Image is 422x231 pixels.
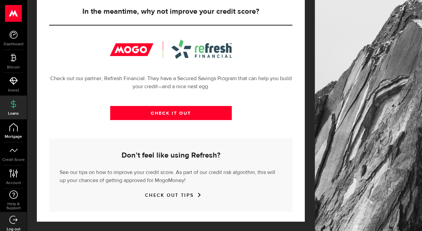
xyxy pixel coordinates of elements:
[145,192,197,198] a: CHECK OUT TIPS
[110,106,232,120] a: CHECK IT OUT
[49,75,292,91] p: Check out our partner, Refresh Financial. They have a Secured Savings Program that can help you b...
[60,152,282,160] h5: Don’t feel like using Refresh?
[60,167,282,185] p: See our tips on how to improve your credit score. As part of our credit risk algorithm, this will...
[5,3,25,23] button: Open LiveChat chat widget
[49,8,292,16] h5: In the meantime, why not improve your credit score?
